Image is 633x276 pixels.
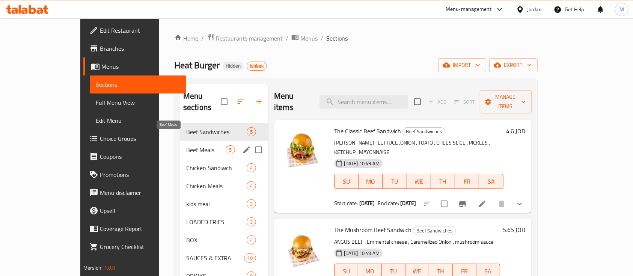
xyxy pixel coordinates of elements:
h6: 5.65 JOD [503,225,526,235]
div: Chicken Sandiwch [186,163,247,172]
span: Chicken Meals [186,181,247,190]
span: Restaurants management [216,34,283,43]
div: items [247,127,256,136]
h2: Menu items [274,90,310,113]
b: [DATE] [400,198,416,208]
span: 1.0.0 [104,263,116,273]
a: Restaurants management [207,33,283,43]
span: Full Menu View [96,98,180,107]
div: Chicken Sandiwch4 [180,159,268,177]
button: sort-choices [418,195,436,213]
input: search [320,95,408,109]
a: Menus [83,57,186,75]
div: Hidden [223,62,244,71]
span: Coupons [100,152,180,161]
span: Beef Sandwiches [186,127,247,136]
div: items [244,253,256,262]
li: / [321,34,323,43]
div: Beef Sandwiches [413,226,456,235]
a: Branches [83,39,186,57]
div: Beef Sandwiches [402,127,445,136]
span: kids meal [186,199,247,208]
div: Beef Sandwiches5 [180,123,268,141]
h2: Menu sections [183,90,221,113]
button: TH [431,174,455,189]
div: Chicken Meals4 [180,177,268,195]
div: Jordan [527,5,542,14]
span: 3 [247,201,256,208]
span: The Mushroom Beef Sandwich [334,224,411,235]
span: Sort sections [232,93,250,111]
b: [DATE] [359,198,375,208]
span: 10 [244,255,256,262]
span: Select section [410,94,425,110]
a: Edit Menu [90,112,186,130]
div: Menu-management [446,5,492,14]
span: Version: [84,263,102,273]
div: LOADED FRIES3 [180,213,268,231]
div: items [247,163,256,172]
div: BOX4 [180,231,268,249]
button: FR [455,174,479,189]
img: The Classic Beef Sandwich [280,126,328,174]
span: WE [410,176,428,187]
span: The Classic Beef Sandwich [334,125,401,137]
span: 3 [247,219,256,226]
a: Promotions [83,166,186,184]
a: Menus [291,33,318,43]
span: Edit Restaurant [100,26,180,35]
span: FR [458,176,476,187]
span: Upsell [100,206,180,215]
a: Menu disclaimer [83,184,186,202]
span: 4 [247,237,256,244]
button: SA [479,174,503,189]
button: SU [334,174,359,189]
span: 4 [247,182,256,190]
span: Menus [300,34,318,43]
span: export [495,60,532,70]
span: Select section first [449,96,480,108]
span: Branches [100,44,180,53]
a: Sections [90,75,186,94]
div: items [247,235,256,244]
span: 5 [247,128,256,136]
img: The Mushroom Beef Sandwich [280,225,328,273]
span: Beef Sandwiches [413,226,455,235]
div: Beef Meals5edit [180,141,268,159]
span: TH [434,176,452,187]
span: Manage items [486,92,526,111]
button: delete [493,195,511,213]
span: Choice Groups [100,134,180,143]
span: M [619,5,624,14]
span: Menu disclaimer [100,188,180,197]
span: import [444,60,480,70]
a: Grocery Checklist [83,238,186,256]
span: Add item [425,96,449,108]
span: Ishbek [247,63,267,69]
a: Coverage Report [83,220,186,238]
span: MO [362,176,380,187]
span: BOX [186,235,247,244]
button: import [438,58,486,72]
button: Branch-specific-item [454,195,472,213]
span: [DATE] 10:49 AM [341,250,383,257]
li: / [286,34,288,43]
button: show more [511,195,529,213]
button: export [489,58,538,72]
div: items [247,181,256,190]
div: kids meal3 [180,195,268,213]
span: Grocery Checklist [100,242,180,251]
span: End date: [378,198,399,208]
p: ANGUS BEEF , Emmental cheese , Caramelized Onion , mushroom sauce [334,237,500,247]
span: 5 [226,146,235,154]
span: Beef Meals [186,145,226,154]
div: SAUCES & EXTRA10 [180,249,268,267]
span: Start date: [334,198,358,208]
span: SA [482,176,500,187]
span: Sections [96,80,180,89]
span: LOADED FRIES [186,217,247,226]
div: items [247,217,256,226]
h6: 4.6 JOD [506,126,526,136]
